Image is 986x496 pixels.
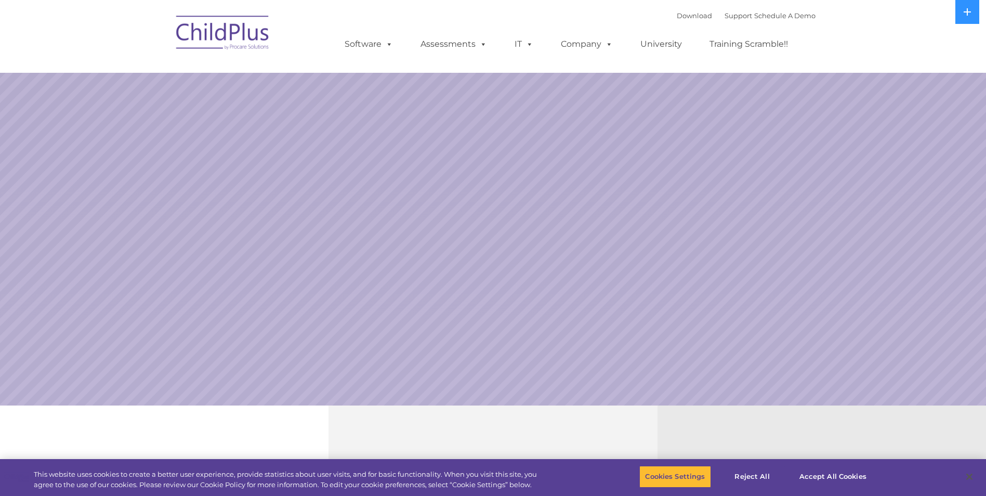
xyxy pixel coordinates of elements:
[34,469,542,490] div: This website uses cookies to create a better user experience, provide statistics about user visit...
[725,11,752,20] a: Support
[410,34,497,55] a: Assessments
[794,466,872,488] button: Accept All Cookies
[720,466,785,488] button: Reject All
[171,8,275,60] img: ChildPlus by Procare Solutions
[677,11,816,20] font: |
[334,34,403,55] a: Software
[754,11,816,20] a: Schedule A Demo
[958,465,981,488] button: Close
[550,34,623,55] a: Company
[639,466,711,488] button: Cookies Settings
[504,34,544,55] a: IT
[630,34,692,55] a: University
[677,11,712,20] a: Download
[699,34,798,55] a: Training Scramble!!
